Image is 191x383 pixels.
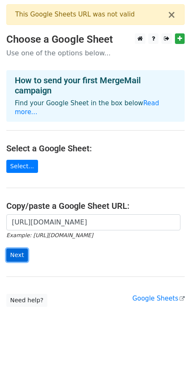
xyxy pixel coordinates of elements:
iframe: Chat Widget [149,342,191,383]
a: Need help? [6,294,47,307]
h4: How to send your first MergeMail campaign [15,75,176,96]
a: Read more... [15,99,159,116]
h4: Copy/paste a Google Sheet URL: [6,201,185,211]
small: Example: [URL][DOMAIN_NAME] [6,232,93,238]
div: This Google Sheets URL was not valid [15,10,167,19]
h3: Choose a Google Sheet [6,33,185,46]
input: Next [6,249,28,262]
h4: Select a Google Sheet: [6,143,185,153]
p: Find your Google Sheet in the box below [15,99,176,117]
a: Select... [6,160,38,173]
a: Google Sheets [132,295,185,302]
input: Paste your Google Sheet URL here [6,214,180,230]
button: × [167,10,176,20]
p: Use one of the options below... [6,49,185,57]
